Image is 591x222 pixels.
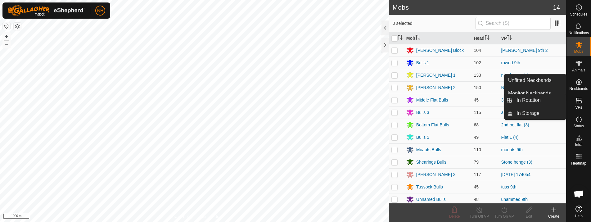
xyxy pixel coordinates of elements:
span: Infra [575,143,582,147]
a: 3 [501,97,503,102]
li: In Storage [504,107,566,120]
span: 110 [474,147,481,152]
span: Help [575,214,583,218]
span: In Storage [517,110,539,117]
a: [PERSON_NAME] 9th 2 [501,48,548,53]
img: Gallagher Logo [7,5,85,16]
div: Open chat [570,185,588,203]
span: 68 [474,122,479,127]
div: Turn Off VP [467,214,492,219]
a: Privacy Policy [170,214,193,220]
span: VPs [575,106,582,109]
a: In Storage [513,107,566,120]
a: unammed 9th [501,197,528,202]
div: Bottom Flat Bulls [416,122,449,128]
a: Contact Us [201,214,219,220]
span: 79 [474,160,479,165]
div: Edit [517,214,541,219]
span: Neckbands [569,87,588,91]
h2: Mobs [393,4,553,11]
a: Flat 1 (4) [501,135,518,140]
span: 115 [474,110,481,115]
th: Mob [404,32,471,44]
div: [PERSON_NAME] Block [416,47,464,54]
th: Head [471,32,499,44]
p-sorticon: Activate to sort [485,36,489,41]
a: mouats 9th [501,147,522,152]
span: Monitor Neckbands [508,90,551,97]
p-sorticon: Activate to sort [507,36,512,41]
a: Monitor Neckbands [504,87,566,100]
a: Stone henge (3) [501,160,532,165]
div: Middle Flat Bulls [416,97,448,103]
a: rowed 9th [501,60,520,65]
span: Animals [572,68,585,72]
button: + [3,33,10,40]
div: Create [541,214,566,219]
div: Moauts Bulls [416,147,441,153]
span: Heatmap [571,161,586,165]
span: Status [573,124,584,128]
span: 0 selected [393,20,476,27]
span: 14 [553,3,560,12]
span: 45 [474,97,479,102]
span: Delete [449,214,460,219]
a: Unfitted Neckbands [504,74,566,87]
span: 102 [474,60,481,65]
div: Unnamed Bulls [416,196,446,203]
div: [PERSON_NAME] 2 [416,84,456,91]
a: nics house 9th [501,73,529,78]
a: 2nd bot flat (3) [501,122,529,127]
span: Schedules [570,12,587,16]
div: Turn On VP [492,214,517,219]
a: No6 (2) [501,85,516,90]
span: 104 [474,48,481,53]
button: Reset Map [3,22,10,30]
span: Notifications [569,31,589,35]
div: [PERSON_NAME] 3 [416,171,456,178]
button: Map Layers [14,23,21,30]
a: airstrip 8th [501,110,521,115]
div: [PERSON_NAME] 1 [416,72,456,79]
span: 48 [474,197,479,202]
span: 45 [474,184,479,189]
span: 133 [474,73,481,78]
span: 49 [474,135,479,140]
a: [DATE] 174054 [501,172,530,177]
p-sorticon: Activate to sort [415,36,420,41]
input: Search (S) [476,17,551,30]
p-sorticon: Activate to sort [398,36,403,41]
a: In Rotation [513,94,566,106]
div: Tussock Bulls [416,184,443,190]
span: 117 [474,172,481,177]
span: NH [97,7,103,14]
div: Bulls 5 [416,134,429,141]
span: Mobs [574,50,583,53]
div: Bulls 1 [416,60,429,66]
div: Shearings Bulls [416,159,446,165]
button: – [3,41,10,48]
span: 150 [474,85,481,90]
span: Unfitted Neckbands [508,77,552,84]
th: VP [499,32,566,44]
a: tuss 9th [501,184,516,189]
span: In Rotation [517,97,540,104]
a: Help [566,203,591,220]
div: Bulls 3 [416,109,429,116]
li: In Rotation [504,94,566,106]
